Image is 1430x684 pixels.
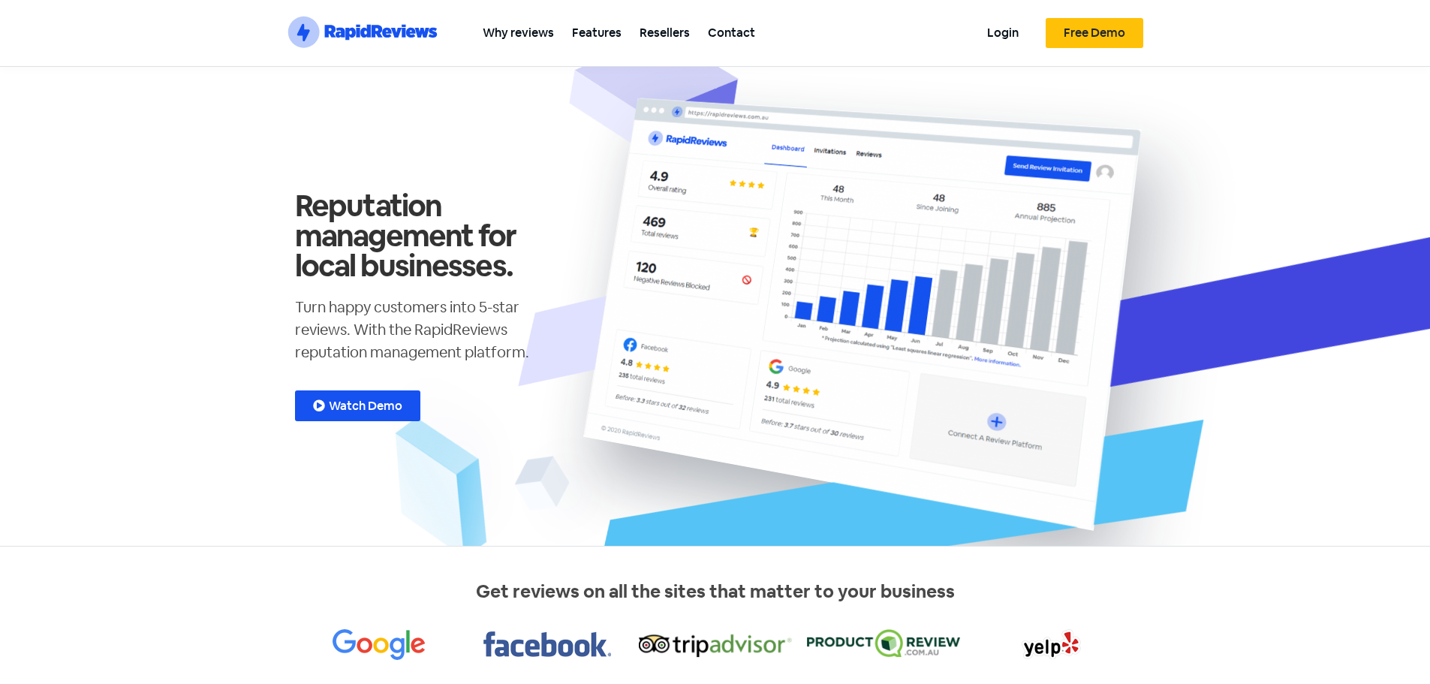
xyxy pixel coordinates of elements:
[329,400,402,412] span: Watch Demo
[295,191,565,281] h1: Reputation management for local businesses.
[978,16,1028,50] a: Login
[563,16,631,50] a: Features
[699,16,764,50] a: Contact
[295,390,420,421] a: Watch Demo
[1064,27,1125,39] span: Free Demo
[295,296,565,363] p: Turn happy customers into 5-star reviews. With the RapidReviews reputation management platform.
[474,16,563,50] a: Why reviews
[1046,18,1143,48] a: Free Demo
[295,578,1136,605] p: Get reviews on all the sites that matter to your business
[631,16,699,50] a: Resellers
